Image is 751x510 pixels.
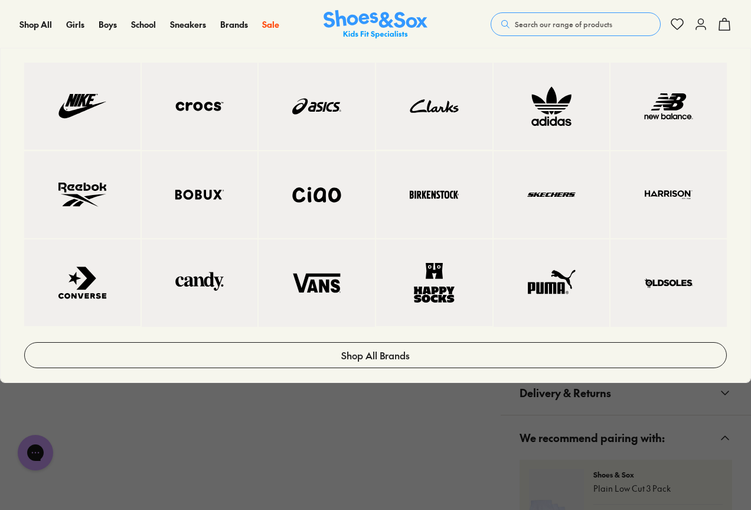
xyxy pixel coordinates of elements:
[341,348,410,362] span: Shop All Brands
[262,18,279,30] span: Sale
[520,375,611,410] span: Delivery & Returns
[66,18,84,31] a: Girls
[99,18,117,31] a: Boys
[24,342,727,368] a: Shop All Brands
[170,18,206,31] a: Sneakers
[491,12,661,36] button: Search our range of products
[520,420,665,455] span: We recommend pairing with:
[19,18,52,31] a: Shop All
[324,10,427,39] a: Shoes & Sox
[170,18,206,30] span: Sneakers
[515,19,612,30] span: Search our range of products
[501,415,751,460] button: We recommend pairing with:
[220,18,248,31] a: Brands
[19,18,52,30] span: Shop All
[593,469,723,480] p: Shoes & Sox
[99,18,117,30] span: Boys
[262,18,279,31] a: Sale
[12,431,59,475] iframe: Gorgias live chat messenger
[324,10,427,39] img: SNS_Logo_Responsive.svg
[501,371,751,415] button: Delivery & Returns
[220,18,248,30] span: Brands
[593,482,723,495] p: Plain Low Cut 3 Pack
[131,18,156,31] a: School
[66,18,84,30] span: Girls
[131,18,156,30] span: School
